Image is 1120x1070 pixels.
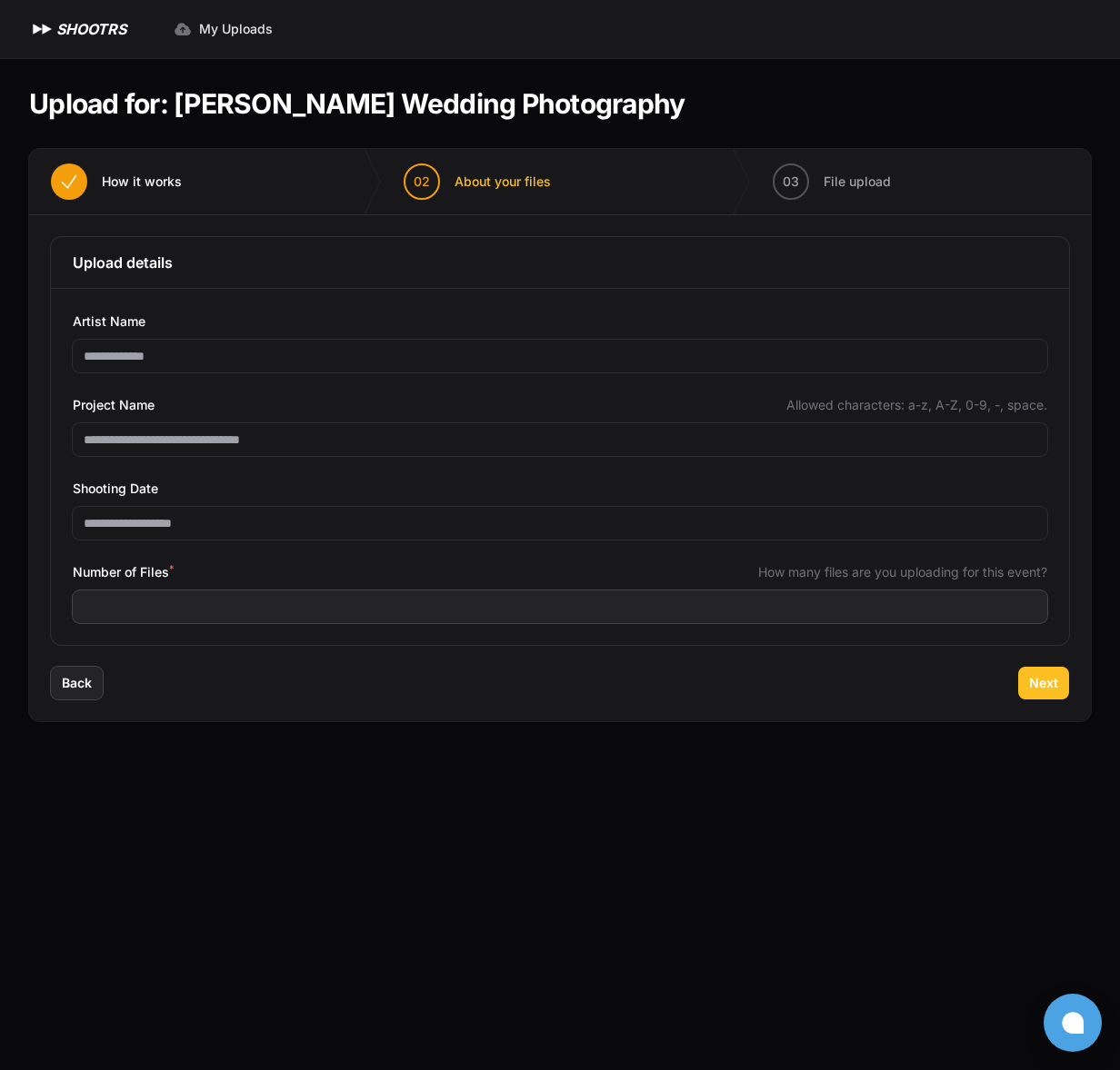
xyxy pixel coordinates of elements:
[783,173,799,191] span: 03
[751,149,913,214] button: 03 File upload
[1018,667,1069,699] button: Next
[1029,674,1058,692] span: Next
[786,396,1047,414] span: Allowed characters: a-z, A-Z, 0-9, -, space.
[73,311,145,332] span: Artist Name
[102,173,182,191] span: How it works
[73,561,174,583] span: Number of Files
[29,18,126,40] a: SHOOTRS SHOOTRS
[73,478,158,500] span: Shooting Date
[62,674,92,692] span: Back
[824,173,891,191] span: File upload
[455,173,551,191] span: About your files
[56,18,126,40] h1: SHOOTRS
[29,18,56,40] img: SHOOTRS
[51,667,103,699] button: Back
[758,563,1047,581] span: How many files are you uploading for this event?
[1044,994,1102,1052] button: Open chat window
[382,149,573,214] button: 02 About your files
[199,20,273,38] span: My Uploads
[29,87,685,120] h1: Upload for: [PERSON_NAME] Wedding Photography
[73,394,155,416] span: Project Name
[29,149,204,214] button: How it works
[163,13,284,45] a: My Uploads
[414,173,430,191] span: 02
[73,252,1047,273] h3: Upload details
